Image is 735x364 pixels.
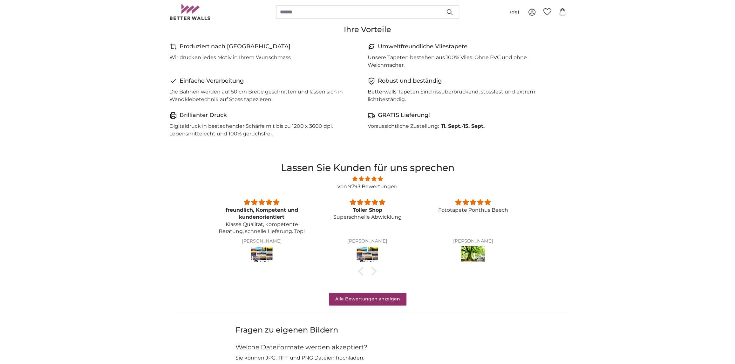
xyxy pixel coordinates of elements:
[216,239,307,244] div: [PERSON_NAME]
[180,111,227,120] h4: Brillianter Druck
[235,354,500,362] p: Sie können JPG, TIFF und PNG Dateien hochladen.
[216,221,307,235] p: Klasse Qualität, kompetente Beratung, schnelle Lieferung. Top!
[428,198,518,207] div: 5 stars
[356,246,379,264] img: Stockfoto
[169,54,291,61] p: Wir drucken jedes Motiv in Ihrem Wunschmass
[368,54,561,69] p: Unsere Tapeten bestehen aus 100% Vlies. Ohne PVC und ohne Weichmacher.
[235,325,500,335] h3: Fragen zu eigenen Bildern
[428,239,518,244] div: [PERSON_NAME]
[209,175,526,183] span: 4.81 stars
[322,207,412,214] div: Toller Shop
[428,207,518,214] p: Fototapete Ponthus Beech
[180,77,244,86] h4: Einfache Verarbeitung
[368,88,561,103] p: Betterwalls Tapeten Sind rissüberbrückend, stossfest und extrem lichtbeständig.
[322,214,412,221] p: Superschnelle Abwicklung
[169,4,211,20] img: Betterwalls
[505,6,524,18] button: (de)
[250,246,274,264] img: Stockfoto
[337,183,398,189] a: von 9793 Bewertungen
[463,123,485,129] span: 15. Sept.
[368,122,439,130] p: Voraussichtliche Zustellung:
[169,122,363,138] p: Digitaldruck in bestechender Schärfe mit bis zu 1200 x 3600 dpi. Lebensmittelecht und 100% geruch...
[322,198,412,207] div: 5 stars
[441,123,461,129] span: 11. Sept.
[461,246,485,264] img: Fototapete Ponthus Beech
[216,207,307,221] div: freundlich, Kompetent und kundenorientiert
[235,343,500,352] h4: Welche Dateiformate werden akzeptiert?
[378,77,442,86] h4: Robust und beständig
[378,42,467,51] h4: Umweltfreundliche Vliestapete
[216,198,307,207] div: 5 stars
[322,239,412,244] div: [PERSON_NAME]
[441,123,485,129] b: -
[169,88,363,103] p: Die Bahnen werden auf 50 cm Breite geschnitten und lassen sich in Wandklebetechnik auf Stoss tape...
[169,24,566,35] h3: Ihre Vorteile
[329,293,406,306] a: Alle Bewertungen anzeigen
[180,42,290,51] h4: Produziert nach [GEOGRAPHIC_DATA]
[209,161,526,175] h2: Lassen Sie Kunden für uns sprechen
[378,111,430,120] h4: GRATIS Lieferung!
